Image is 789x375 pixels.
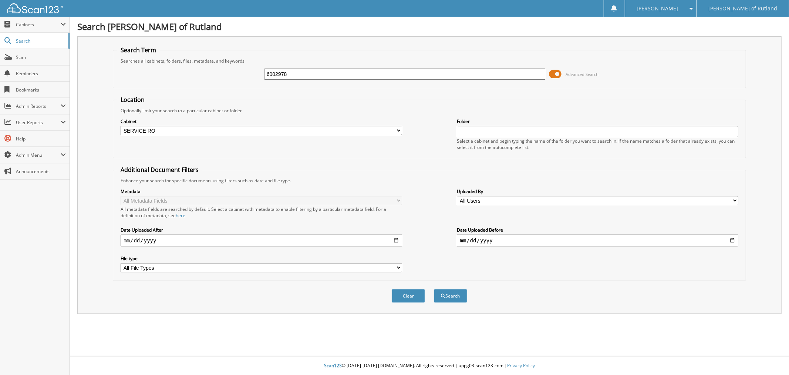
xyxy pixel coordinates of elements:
[566,72,599,77] span: Advanced Search
[16,136,66,142] span: Help
[117,177,742,184] div: Enhance your search for specific documents using filters such as date and file type.
[457,118,738,125] label: Folder
[16,152,61,158] span: Admin Menu
[121,255,402,262] label: File type
[121,118,402,125] label: Cabinet
[752,339,789,375] iframe: Chat Widget
[117,107,742,114] div: Optionally limit your search to a particular cabinet or folder
[457,188,738,195] label: Uploaded By
[117,96,148,104] legend: Location
[117,46,160,54] legend: Search Term
[324,362,342,369] span: Scan123
[7,3,63,13] img: scan123-logo-white.svg
[16,70,66,77] span: Reminders
[16,38,65,44] span: Search
[16,87,66,93] span: Bookmarks
[457,235,738,246] input: end
[16,168,66,175] span: Announcements
[709,6,778,11] span: [PERSON_NAME] of Rutland
[457,227,738,233] label: Date Uploaded Before
[434,289,467,303] button: Search
[117,58,742,64] div: Searches all cabinets, folders, files, metadata, and keywords
[70,357,789,375] div: © [DATE]-[DATE] [DOMAIN_NAME]. All rights reserved | appg03-scan123-com |
[121,227,402,233] label: Date Uploaded After
[77,20,782,33] h1: Search [PERSON_NAME] of Rutland
[392,289,425,303] button: Clear
[121,206,402,219] div: All metadata fields are searched by default. Select a cabinet with metadata to enable filtering b...
[457,138,738,150] div: Select a cabinet and begin typing the name of the folder you want to search in. If the name match...
[16,119,61,126] span: User Reports
[16,54,66,60] span: Scan
[16,21,61,28] span: Cabinets
[121,235,402,246] input: start
[117,166,202,174] legend: Additional Document Filters
[121,188,402,195] label: Metadata
[176,212,185,219] a: here
[16,103,61,109] span: Admin Reports
[507,362,535,369] a: Privacy Policy
[637,6,678,11] span: [PERSON_NAME]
